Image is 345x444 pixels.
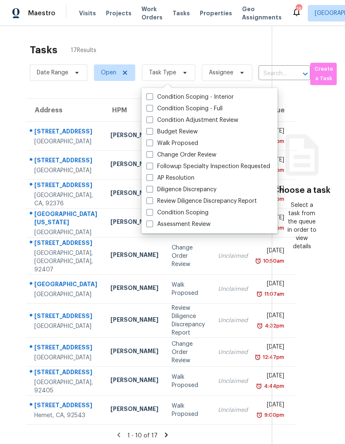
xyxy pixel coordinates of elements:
[261,353,284,361] div: 12:47pm
[172,340,205,365] div: Change Order Review
[256,382,262,390] img: Overdue Alarm Icon
[110,218,158,228] div: [PERSON_NAME]
[261,257,284,265] div: 10:50am
[261,401,284,411] div: [DATE]
[34,127,97,138] div: [STREET_ADDRESS]
[146,185,216,194] label: Diligence Discrepancy
[209,69,233,77] span: Assignee
[172,281,205,297] div: Walk Proposed
[34,249,97,274] div: [GEOGRAPHIC_DATA], [GEOGRAPHIC_DATA], 92407
[34,156,97,166] div: [STREET_ADDRESS]
[172,244,205,268] div: Change Order Review
[146,139,198,147] label: Walk Proposed
[263,290,284,298] div: 11:07am
[110,405,158,415] div: [PERSON_NAME]
[34,280,97,290] div: [GEOGRAPHIC_DATA]
[261,343,284,353] div: [DATE]
[141,5,163,21] span: Work Orders
[34,378,97,395] div: [GEOGRAPHIC_DATA], 92405
[34,343,97,354] div: [STREET_ADDRESS]
[261,247,284,257] div: [DATE]
[37,69,68,77] span: Date Range
[310,63,337,85] button: Create a Task
[28,9,55,17] span: Maestro
[34,181,97,191] div: [STREET_ADDRESS]
[146,151,216,159] label: Change Order Review
[110,284,158,294] div: [PERSON_NAME]
[287,201,317,251] div: Select a task from the queue in order to view details
[110,316,158,326] div: [PERSON_NAME]
[110,347,158,357] div: [PERSON_NAME]
[34,322,97,330] div: [GEOGRAPHIC_DATA]
[110,376,158,386] div: [PERSON_NAME]
[261,372,284,382] div: [DATE]
[34,354,97,362] div: [GEOGRAPHIC_DATA]
[26,99,104,122] th: Address
[172,373,205,389] div: Walk Proposed
[218,377,248,385] div: Unclaimed
[172,402,205,418] div: Walk Proposed
[127,433,158,439] span: 1 - 10 of 17
[218,285,248,293] div: Unclaimed
[34,138,97,146] div: [GEOGRAPHIC_DATA]
[34,312,97,322] div: [STREET_ADDRESS]
[172,304,205,337] div: Review Diligence Discrepancy Report
[299,68,311,80] button: Open
[34,368,97,378] div: [STREET_ADDRESS]
[262,382,284,390] div: 4:44pm
[146,93,234,101] label: Condition Scoping - Interior
[259,67,287,80] input: Search by address
[79,9,96,17] span: Visits
[110,251,158,261] div: [PERSON_NAME]
[256,322,263,330] img: Overdue Alarm Icon
[263,411,284,419] div: 9:00pm
[110,160,158,170] div: [PERSON_NAME]
[146,104,223,113] label: Condition Scoping - Full
[106,9,132,17] span: Projects
[218,348,248,356] div: Unclaimed
[110,189,158,199] div: [PERSON_NAME]
[261,311,284,322] div: [DATE]
[263,322,284,330] div: 4:32pm
[146,162,270,171] label: Followup Specialty Inspection Requested
[34,290,97,299] div: [GEOGRAPHIC_DATA]
[273,186,331,195] h3: Choose a task
[34,191,97,208] div: [GEOGRAPHIC_DATA], CA, 92376
[255,257,261,265] img: Overdue Alarm Icon
[30,46,57,54] h2: Tasks
[34,239,97,249] div: [STREET_ADDRESS]
[149,69,176,77] span: Task Type
[218,316,248,325] div: Unclaimed
[172,10,190,16] span: Tasks
[104,99,165,122] th: HPM
[218,406,248,414] div: Unclaimed
[261,280,284,290] div: [DATE]
[242,5,282,21] span: Geo Assignments
[34,166,97,175] div: [GEOGRAPHIC_DATA]
[34,401,97,411] div: [STREET_ADDRESS]
[34,228,97,237] div: [GEOGRAPHIC_DATA]
[146,197,257,205] label: Review Diligence Discrepancy Report
[110,131,158,141] div: [PERSON_NAME]
[34,411,97,420] div: Hemet, CA, 92543
[256,290,263,298] img: Overdue Alarm Icon
[101,69,116,77] span: Open
[146,116,238,124] label: Condition Adjustment Review
[146,220,211,228] label: Assessment Review
[146,174,194,182] label: AP Resolution
[34,210,97,228] div: [GEOGRAPHIC_DATA][US_STATE]
[314,64,333,83] span: Create a Task
[296,5,302,13] div: 18
[254,353,261,361] img: Overdue Alarm Icon
[146,128,198,136] label: Budget Review
[200,9,232,17] span: Properties
[71,46,96,55] span: 17 Results
[256,411,263,419] img: Overdue Alarm Icon
[146,209,208,217] label: Condition Scoping
[218,252,248,260] div: Unclaimed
